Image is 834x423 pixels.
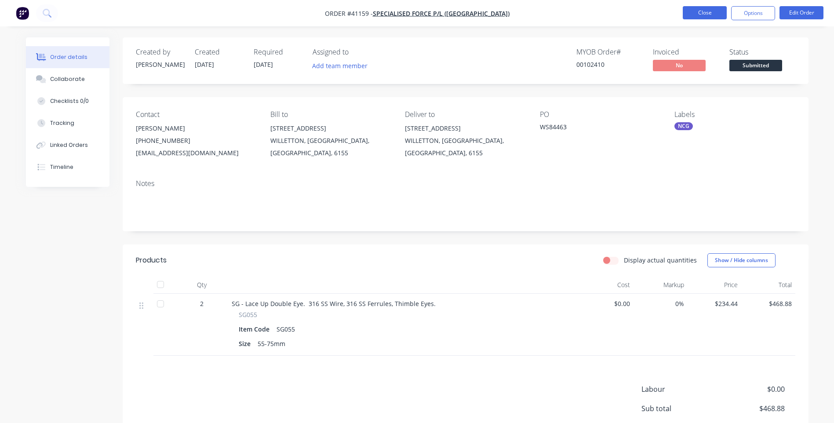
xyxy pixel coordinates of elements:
div: [STREET_ADDRESS] [405,122,525,135]
button: Linked Orders [26,134,109,156]
div: Contact [136,110,256,119]
div: Linked Orders [50,141,88,149]
button: Close [683,6,727,19]
div: NCG [674,122,693,130]
div: Checklists 0/0 [50,97,89,105]
div: [PHONE_NUMBER] [136,135,256,147]
div: Item Code [239,323,273,335]
span: $468.88 [719,403,784,414]
span: SG - Lace Up Double Eye. 316 SS Wire, 316 SS Ferrules, Thimble Eyes. [232,299,436,308]
button: Collaborate [26,68,109,90]
span: Order #41159 - [325,9,373,18]
div: 55-75mm [254,337,289,350]
img: Factory [16,7,29,20]
div: MYOB Order # [576,48,642,56]
button: Edit Order [779,6,823,19]
div: Qty [175,276,228,294]
div: [PERSON_NAME] [136,122,256,135]
button: Checklists 0/0 [26,90,109,112]
div: Created [195,48,243,56]
div: WILLETTON, [GEOGRAPHIC_DATA], [GEOGRAPHIC_DATA], 6155 [270,135,391,159]
div: Invoiced [653,48,719,56]
span: [DATE] [254,60,273,69]
span: Sub total [641,403,720,414]
span: $0.00 [583,299,630,308]
span: Submitted [729,60,782,71]
button: Add team member [313,60,372,72]
div: [EMAIL_ADDRESS][DOMAIN_NAME] [136,147,256,159]
div: Total [741,276,795,294]
div: Bill to [270,110,391,119]
div: Size [239,337,254,350]
span: $468.88 [745,299,792,308]
div: Products [136,255,167,266]
span: [DATE] [195,60,214,69]
div: Notes [136,179,795,188]
div: Tracking [50,119,74,127]
div: 00102410 [576,60,642,69]
div: Assigned to [313,48,401,56]
button: Show / Hide columns [707,253,776,267]
div: Order details [50,53,87,61]
div: Timeline [50,163,73,171]
button: Submitted [729,60,782,73]
div: Cost [580,276,634,294]
span: SG055 [239,310,257,319]
button: Order details [26,46,109,68]
div: Deliver to [405,110,525,119]
div: WILLETTON, [GEOGRAPHIC_DATA], [GEOGRAPHIC_DATA], 6155 [405,135,525,159]
span: 0% [637,299,684,308]
div: Markup [634,276,688,294]
div: [PERSON_NAME][PHONE_NUMBER][EMAIL_ADDRESS][DOMAIN_NAME] [136,122,256,159]
div: [STREET_ADDRESS]WILLETTON, [GEOGRAPHIC_DATA], [GEOGRAPHIC_DATA], 6155 [405,122,525,159]
div: Price [688,276,742,294]
div: [STREET_ADDRESS] [270,122,391,135]
div: Required [254,48,302,56]
a: SPECIALISED FORCE P/L ([GEOGRAPHIC_DATA]) [373,9,510,18]
span: Labour [641,384,720,394]
span: $234.44 [691,299,738,308]
div: Status [729,48,795,56]
div: Collaborate [50,75,85,83]
div: Created by [136,48,184,56]
div: PO [540,110,660,119]
button: Tracking [26,112,109,134]
div: [PERSON_NAME] [136,60,184,69]
button: Timeline [26,156,109,178]
div: SG055 [273,323,299,335]
div: Labels [674,110,795,119]
button: Options [731,6,775,20]
span: 2 [200,299,204,308]
div: WS84463 [540,122,650,135]
span: No [653,60,706,71]
label: Display actual quantities [624,255,697,265]
span: $0.00 [719,384,784,394]
div: [STREET_ADDRESS]WILLETTON, [GEOGRAPHIC_DATA], [GEOGRAPHIC_DATA], 6155 [270,122,391,159]
button: Add team member [307,60,372,72]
